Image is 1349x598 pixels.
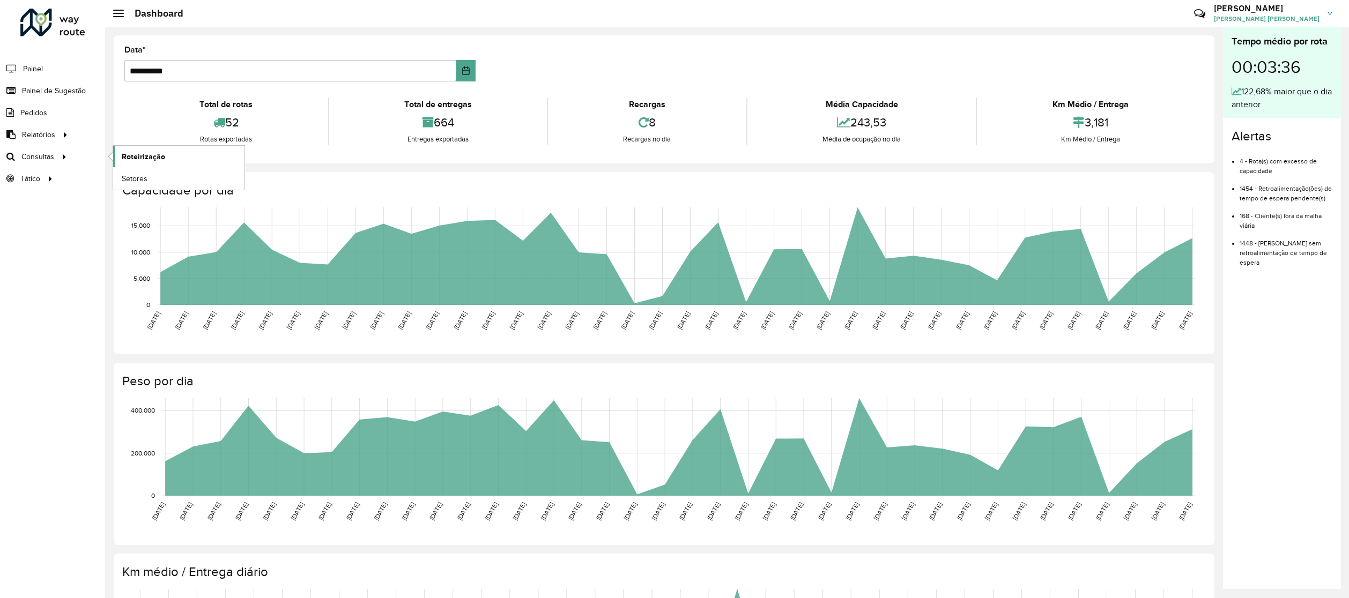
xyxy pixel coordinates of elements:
text: [DATE] [676,310,691,331]
span: [PERSON_NAME] [PERSON_NAME] [1214,14,1320,24]
div: Km Médio / Entrega [980,98,1201,111]
text: [DATE] [787,310,803,331]
h4: Peso por dia [122,373,1204,389]
a: Roteirização [113,146,244,167]
h4: Km médio / Entrega diário [122,564,1204,580]
text: [DATE] [789,501,804,521]
a: Setores [113,168,244,189]
text: [DATE] [622,501,638,521]
span: Relatórios [22,129,55,140]
span: Setores [122,173,147,184]
text: [DATE] [703,310,719,331]
text: [DATE] [1122,501,1138,521]
div: 243,53 [750,111,974,134]
text: [DATE] [512,501,527,521]
text: [DATE] [428,501,443,521]
div: 3,181 [980,111,1201,134]
text: [DATE] [843,310,858,331]
text: [DATE] [678,501,693,521]
text: [DATE] [620,310,635,331]
div: 122,68% maior que o dia anterior [1232,85,1332,111]
span: Tático [20,173,40,184]
text: [DATE] [1010,310,1026,331]
text: [DATE] [425,310,440,331]
h2: Dashboard [124,8,183,19]
text: [DATE] [844,501,860,521]
text: [DATE] [202,310,217,331]
text: [DATE] [536,310,552,331]
text: [DATE] [1150,501,1166,521]
li: 1448 - [PERSON_NAME] sem retroalimentação de tempo de espera [1240,230,1332,267]
li: 1454 - Retroalimentação(ões) de tempo de espera pendente(s) [1240,176,1332,203]
span: Painel de Sugestão [22,85,86,96]
text: [DATE] [456,501,471,521]
text: [DATE] [401,501,416,521]
text: [DATE] [955,501,971,521]
text: 10,000 [131,249,150,256]
text: [DATE] [1066,501,1082,521]
text: [DATE] [146,310,161,331]
text: 400,000 [131,407,155,414]
span: Pedidos [20,107,47,118]
text: 15,000 [131,222,150,229]
text: [DATE] [1038,310,1054,331]
div: 52 [127,111,325,134]
div: 8 [551,111,744,134]
text: [DATE] [928,501,943,521]
div: Rotas exportadas [127,134,325,145]
text: 200,000 [131,450,155,457]
text: [DATE] [982,310,998,331]
text: [DATE] [313,310,329,331]
text: [DATE] [1122,310,1137,331]
text: [DATE] [759,310,775,331]
text: [DATE] [567,501,582,521]
text: [DATE] [397,310,412,331]
text: [DATE] [285,310,301,331]
div: Média Capacidade [750,98,974,111]
div: 664 [332,111,545,134]
text: [DATE] [257,310,273,331]
text: [DATE] [508,310,524,331]
text: [DATE] [926,310,942,331]
text: [DATE] [345,501,360,521]
text: [DATE] [206,501,221,521]
text: [DATE] [1177,501,1193,521]
text: 5,000 [134,275,150,282]
li: 168 - Cliente(s) fora da malha viária [1240,203,1332,230]
text: [DATE] [731,310,747,331]
text: [DATE] [872,501,888,521]
label: Data [124,43,146,56]
text: [DATE] [900,501,916,521]
text: [DATE] [290,501,305,521]
text: [DATE] [1094,501,1110,521]
span: Painel [23,63,43,74]
text: [DATE] [341,310,357,331]
span: Roteirização [122,151,165,162]
text: [DATE] [817,501,832,521]
button: Choose Date [456,60,476,81]
text: [DATE] [234,501,249,521]
div: Km Médio / Entrega [980,134,1201,145]
text: [DATE] [178,501,194,521]
text: [DATE] [1094,310,1109,331]
li: 4 - Rota(s) com excesso de capacidade [1240,148,1332,176]
text: [DATE] [592,310,607,331]
text: [DATE] [369,310,384,331]
text: 0 [146,301,150,308]
text: [DATE] [1039,501,1054,521]
text: [DATE] [539,501,554,521]
div: Total de rotas [127,98,325,111]
text: [DATE] [648,310,663,331]
text: [DATE] [229,310,245,331]
text: [DATE] [1011,501,1027,521]
text: [DATE] [317,501,332,521]
text: [DATE] [706,501,721,521]
text: [DATE] [151,501,166,521]
text: [DATE] [564,310,580,331]
span: Consultas [21,151,54,162]
div: Média de ocupação no dia [750,134,974,145]
text: [DATE] [480,310,496,331]
text: [DATE] [871,310,886,331]
text: 0 [151,492,155,499]
text: [DATE] [899,310,914,331]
